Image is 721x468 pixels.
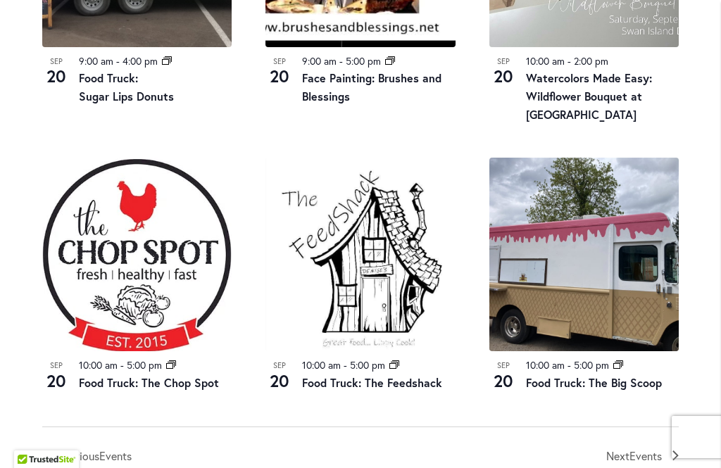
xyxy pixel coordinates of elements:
a: Next Events [606,447,679,465]
span: 20 [265,369,294,393]
a: Face Painting: Brushes and Blessings [302,70,441,103]
span: Sep [489,56,518,68]
time: 4:00 pm [123,54,158,68]
span: Sep [42,360,70,372]
time: 9:00 am [302,54,337,68]
span: Sep [265,56,294,68]
span: Sep [42,56,70,68]
a: Food Truck: The Chop Spot [79,375,219,390]
a: Food Truck: The Feedshack [302,375,442,390]
time: 10:00 am [79,358,118,372]
span: Previous [59,447,132,465]
span: - [116,54,120,68]
span: 20 [42,369,70,393]
span: Sep [489,360,518,372]
time: 5:00 pm [574,358,609,372]
a: Food Truck: The Big Scoop [526,375,662,390]
iframe: Launch Accessibility Center [11,418,50,457]
img: THE CHOP SPOT PDX – Food Truck [42,158,232,351]
img: The Feedshack [265,158,455,351]
a: Previous Events [42,447,132,465]
span: - [120,358,124,372]
time: 10:00 am [526,54,565,68]
span: - [339,54,343,68]
time: 2:00 pm [574,54,608,68]
span: - [568,54,571,68]
span: 20 [489,369,518,393]
time: 5:00 pm [346,54,381,68]
time: 10:00 am [302,358,341,372]
img: Food Truck: The Big Scoop [489,158,679,351]
span: Sep [265,360,294,372]
time: 5:00 pm [127,358,162,372]
time: 5:00 pm [350,358,385,372]
span: Events [99,448,132,463]
span: - [568,358,571,372]
time: 10:00 am [526,358,565,372]
a: Watercolors Made Easy: Wildflower Bouquet at [GEOGRAPHIC_DATA] [526,70,652,122]
time: 9:00 am [79,54,113,68]
span: 20 [489,64,518,88]
span: Next [606,447,662,465]
span: 20 [42,64,70,88]
span: - [344,358,347,372]
span: 20 [265,64,294,88]
a: Food Truck: Sugar Lips Donuts [79,70,174,103]
span: Events [629,448,662,463]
